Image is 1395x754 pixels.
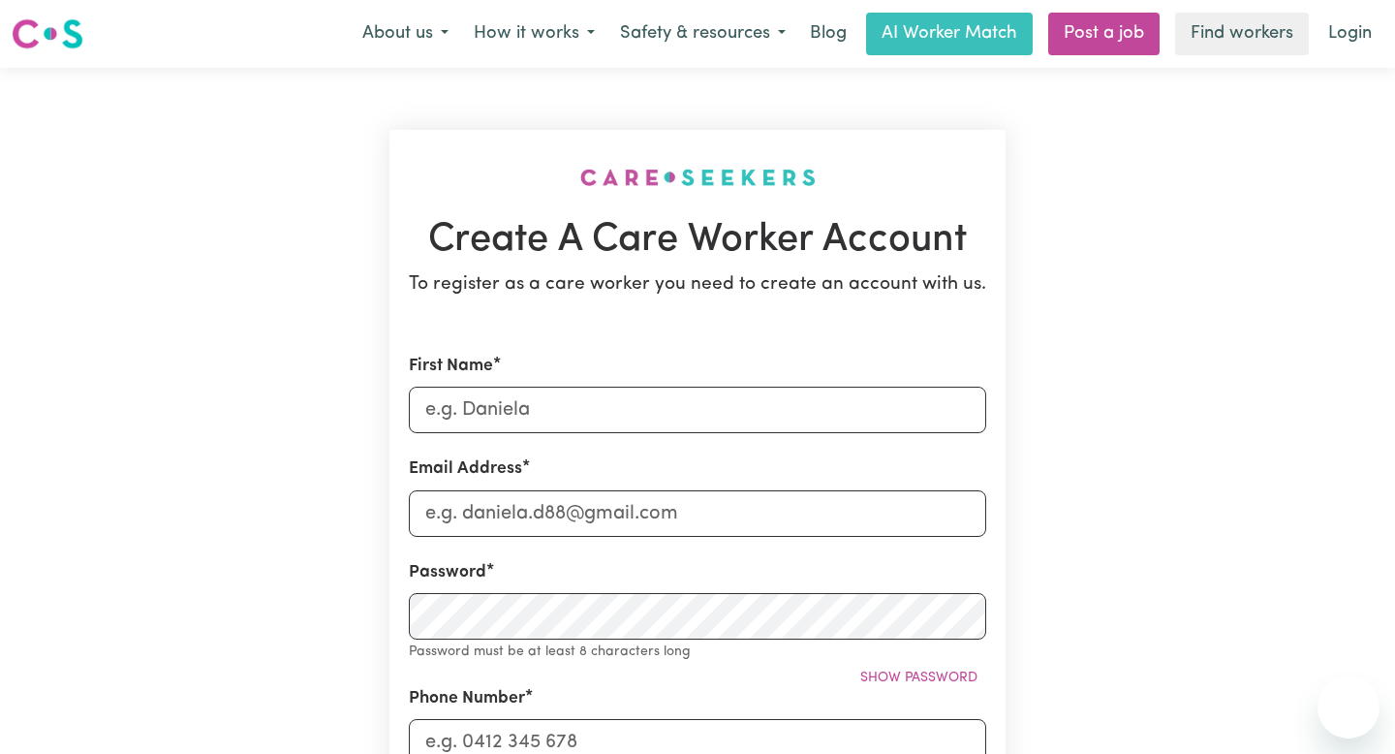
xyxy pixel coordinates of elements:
label: First Name [409,354,493,379]
a: Careseekers logo [12,12,83,56]
button: Show password [852,663,986,693]
button: Safety & resources [607,14,798,54]
p: To register as a care worker you need to create an account with us. [409,271,986,299]
span: Show password [860,671,977,685]
a: Find workers [1175,13,1309,55]
label: Email Address [409,456,522,482]
label: Password [409,560,486,585]
input: e.g. Daniela [409,387,986,433]
small: Password must be at least 8 characters long [409,644,691,659]
img: Careseekers logo [12,16,83,51]
a: Post a job [1048,13,1160,55]
iframe: Button to launch messaging window [1317,676,1379,738]
a: AI Worker Match [866,13,1033,55]
button: How it works [461,14,607,54]
h1: Create A Care Worker Account [409,217,986,264]
a: Login [1317,13,1383,55]
button: About us [350,14,461,54]
a: Blog [798,13,858,55]
input: e.g. daniela.d88@gmail.com [409,490,986,537]
label: Phone Number [409,686,525,711]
